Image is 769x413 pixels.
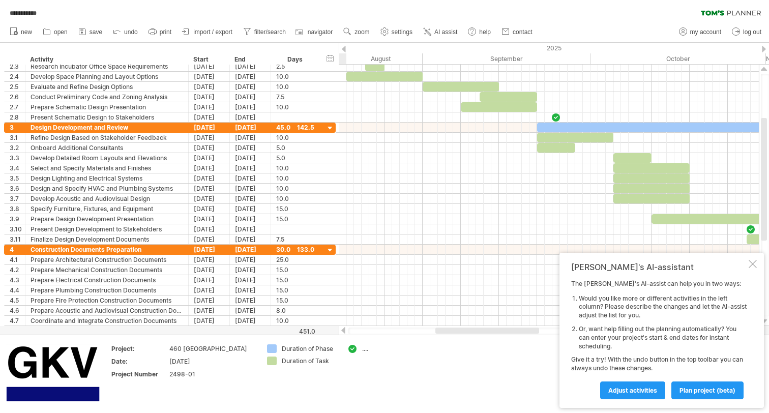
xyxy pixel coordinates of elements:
[230,173,271,183] div: [DATE]
[21,28,32,36] span: new
[31,224,183,234] div: Present Design Development to Stakeholders
[10,62,25,71] div: 2.3
[276,194,314,203] div: 10.0
[690,28,721,36] span: my account
[230,265,271,275] div: [DATE]
[294,25,336,39] a: navigator
[124,28,138,36] span: undo
[230,143,271,153] div: [DATE]
[230,296,271,305] div: [DATE]
[743,28,761,36] span: log out
[10,296,25,305] div: 4.5
[31,102,183,112] div: Prepare Schematic Design Presentation
[10,234,25,244] div: 3.11
[189,275,230,285] div: [DATE]
[31,275,183,285] div: Prepare Electrical Construction Documents
[10,316,25,326] div: 4.7
[10,72,25,81] div: 2.4
[31,163,183,173] div: Select and Specify Materials and Finishes
[10,173,25,183] div: 3.5
[31,296,183,305] div: Prepare Fire Protection Construction Documents
[676,25,724,39] a: my account
[189,143,230,153] div: [DATE]
[276,275,314,285] div: 15.0
[308,28,333,36] span: navigator
[10,133,25,142] div: 3.1
[276,133,314,142] div: 10.0
[169,370,255,378] div: 2498-01
[671,381,744,399] a: plan project (beta)
[276,265,314,275] div: 15.0
[10,143,25,153] div: 3.2
[276,72,314,81] div: 10.0
[189,92,230,102] div: [DATE]
[230,194,271,203] div: [DATE]
[272,328,315,335] div: 451.0
[230,224,271,234] div: [DATE]
[31,245,183,254] div: Construction Documents Preparation
[189,123,230,132] div: [DATE]
[31,316,183,326] div: Coordinate and Integrate Construction Documents
[31,72,183,81] div: Develop Space Planning and Layout Options
[10,306,25,315] div: 4.6
[230,204,271,214] div: [DATE]
[10,184,25,193] div: 3.6
[6,344,100,402] img: b88437cf-51be-45d2-94e2-76c257c9ed8e.png
[111,357,167,366] div: Date:
[571,280,747,399] div: The [PERSON_NAME]'s AI-assist can help you in two ways: Give it a try! With the undo button in th...
[31,112,183,122] div: Present Schematic Design to Stakeholders
[230,255,271,264] div: [DATE]
[189,62,230,71] div: [DATE]
[189,163,230,173] div: [DATE]
[276,245,314,254] div: 30.0
[10,224,25,234] div: 3.10
[10,194,25,203] div: 3.7
[276,255,314,264] div: 25.0
[276,123,314,132] div: 45.0
[54,28,68,36] span: open
[276,82,314,92] div: 10.0
[146,25,174,39] a: print
[378,25,416,39] a: settings
[10,112,25,122] div: 2.8
[189,184,230,193] div: [DATE]
[276,153,314,163] div: 5.0
[189,112,230,122] div: [DATE]
[189,296,230,305] div: [DATE]
[276,285,314,295] div: 15.0
[10,255,25,264] div: 4.1
[354,28,369,36] span: zoom
[341,25,372,39] a: zoom
[193,28,232,36] span: import / export
[230,285,271,295] div: [DATE]
[189,316,230,326] div: [DATE]
[189,173,230,183] div: [DATE]
[590,53,766,64] div: October 2025
[31,255,183,264] div: Prepare Architectural Construction Documents
[230,82,271,92] div: [DATE]
[230,92,271,102] div: [DATE]
[189,285,230,295] div: [DATE]
[189,133,230,142] div: [DATE]
[571,262,747,272] div: [PERSON_NAME]'s AI-assistant
[160,28,171,36] span: print
[31,173,183,183] div: Design Lighting and Electrical Systems
[31,306,183,315] div: Prepare Acoustic and Audiovisual Construction Documents
[189,234,230,244] div: [DATE]
[10,82,25,92] div: 2.5
[434,28,457,36] span: AI assist
[31,123,183,132] div: Design Development and Review
[31,194,183,203] div: Develop Acoustic and Audiovisual Design
[465,25,494,39] a: help
[10,163,25,173] div: 3.4
[276,92,314,102] div: 7.5
[230,153,271,163] div: [DATE]
[10,245,25,254] div: 4
[230,123,271,132] div: [DATE]
[282,357,337,365] div: Duration of Task
[271,54,319,65] div: Days
[276,62,314,71] div: 2.5
[608,387,657,394] span: Adjust activities
[169,344,255,353] div: 460 [GEOGRAPHIC_DATA]
[230,112,271,122] div: [DATE]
